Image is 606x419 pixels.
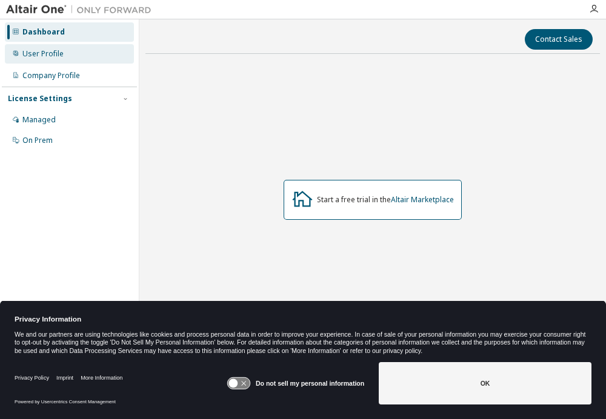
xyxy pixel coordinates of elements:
[22,27,65,37] div: Dashboard
[317,195,454,205] div: Start a free trial in the
[22,136,53,145] div: On Prem
[525,29,593,50] button: Contact Sales
[22,115,56,125] div: Managed
[8,94,72,104] div: License Settings
[391,194,454,205] a: Altair Marketplace
[6,4,158,16] img: Altair One
[22,49,64,59] div: User Profile
[22,71,80,81] div: Company Profile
